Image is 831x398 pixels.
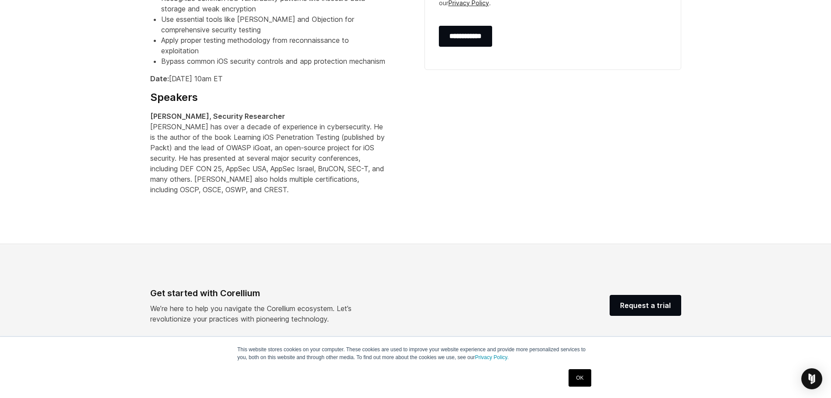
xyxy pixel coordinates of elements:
[569,369,591,387] a: OK
[150,73,386,84] p: [DATE] 10am ET
[150,111,386,195] p: [PERSON_NAME] has over a decade of experience in cybersecurity. He is the author of the book Lear...
[475,354,509,360] a: Privacy Policy.
[161,35,386,56] li: Apply proper testing methodology from reconnaissance to exploitation
[801,368,822,389] div: Open Intercom Messenger
[150,112,285,121] strong: [PERSON_NAME], Security Researcher
[150,303,374,324] p: We’re here to help you navigate the Corellium ecosystem. Let’s revolutionize your practices with ...
[238,346,594,361] p: This website stores cookies on your computer. These cookies are used to improve your website expe...
[610,295,681,316] a: Request a trial
[150,74,169,83] strong: Date:
[150,91,386,104] h4: Speakers
[161,56,386,66] li: Bypass common iOS security controls and app protection mechanism
[161,14,386,35] li: Use essential tools like [PERSON_NAME] and Objection for comprehensive security testing
[150,287,374,300] div: Get started with Corellium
